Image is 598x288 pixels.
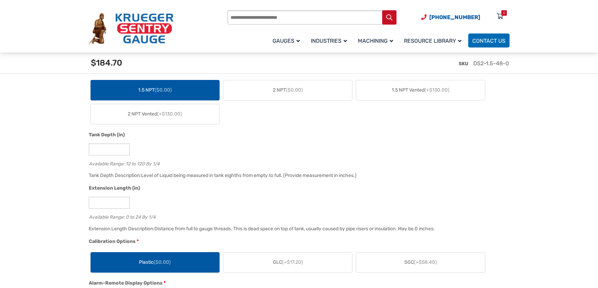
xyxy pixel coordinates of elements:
span: ($0.00) [155,87,172,93]
span: Extension Length (in) [89,185,140,191]
div: 0 [503,10,505,16]
span: Gauges [273,38,300,44]
span: ($0.00) [154,259,171,265]
span: Alarm-Remote Display Options [89,280,163,286]
span: 1.5 NPT Vented [392,86,449,94]
span: 2 NPT Vented [128,110,182,118]
a: Phone Number (920) 434-8860 [421,13,480,22]
span: 2 NPT [273,86,303,94]
span: Extension Length Description: [89,226,154,232]
span: (+$17.20) [282,259,303,265]
a: Gauges [268,32,307,49]
div: Level of Liquid being measured in tank eighths from empty to full. (Provide measurement in inches.) [141,173,357,178]
a: Machining [354,32,400,49]
a: Contact Us [468,33,510,47]
span: (+$130.00) [157,111,182,117]
span: SGC [404,259,437,266]
span: (+$130.00) [425,87,449,93]
span: Tank Depth Description: [89,173,141,178]
span: Industries [311,38,347,44]
a: Resource Library [400,32,468,49]
a: Industries [307,32,354,49]
span: 1.5 NPT [138,86,172,94]
span: GLC [273,259,303,266]
div: Distance from full to gauge threads. This is dead space on top of tank, usually caused by pipe ri... [154,226,435,232]
span: Calibration Options [89,238,136,244]
span: Machining [358,38,393,44]
span: Plastic [139,259,171,266]
span: Contact Us [472,38,505,44]
span: [PHONE_NUMBER] [429,14,480,20]
span: ($0.00) [286,87,303,93]
abbr: required [137,238,139,245]
div: Available Range: 12 to 120 By 1/4 [89,160,506,166]
span: (+$58.40) [414,259,437,265]
span: DS2-1.5-48-0 [473,60,509,67]
span: SKU [459,61,468,67]
div: Available Range: 0 to 24 By 1/4 [89,213,506,219]
abbr: required [164,279,166,287]
img: Krueger Sentry Gauge [89,13,173,44]
span: Resource Library [404,38,461,44]
span: Tank Depth (in) [89,132,125,138]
